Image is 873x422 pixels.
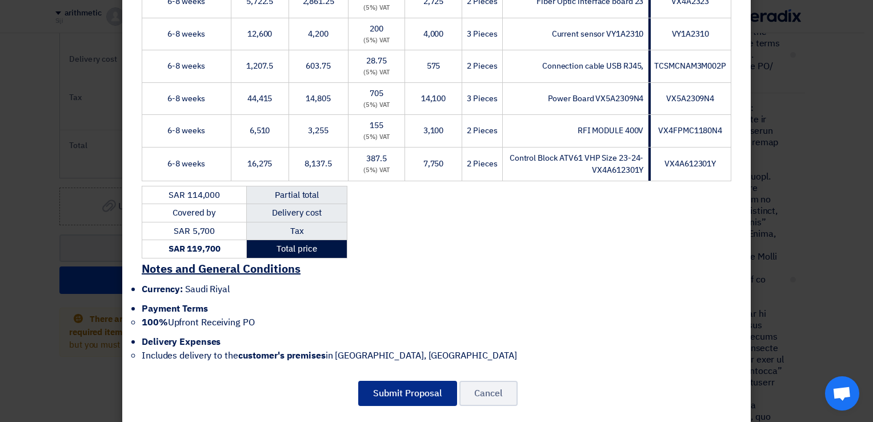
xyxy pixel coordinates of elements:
[167,28,205,40] span: 6-8 weeks
[370,120,383,132] span: 155
[353,101,400,110] div: (5%) VAT
[427,60,440,72] span: 575
[578,125,644,137] span: RFI MODULE 400V
[247,28,272,40] span: 12,600
[423,125,444,137] span: 3,100
[142,282,183,296] span: Currency:
[421,93,446,105] span: 14,100
[510,152,644,176] span: Control Block ATV61 VHP Size 23-24-VX4A612301Y
[648,147,731,181] td: VX4A612301Y
[308,28,329,40] span: 4,200
[247,93,272,105] span: 44,415
[423,158,444,170] span: 7,750
[142,349,708,363] li: Includes delivery to the in [GEOGRAPHIC_DATA], [GEOGRAPHIC_DATA]
[306,93,330,105] span: 14,805
[142,316,255,329] span: Upfront Receiving PO
[142,260,301,277] u: Notes and General Conditions
[353,36,400,46] div: (5%) VAT
[250,125,270,137] span: 6,510
[366,55,387,67] span: 28.75
[173,206,216,219] span: Covered by
[247,186,347,204] td: Partial total
[459,381,518,406] button: Cancel
[247,240,347,258] td: Total price
[370,23,383,35] span: 200
[467,93,497,105] span: 3 Pieces
[366,153,387,165] span: 387.5
[423,28,444,40] span: 4,000
[467,125,497,137] span: 2 Pieces
[167,158,205,170] span: 6-8 weeks
[238,349,326,363] strong: customer's premises
[648,82,731,115] td: VX5A2309N4
[167,60,205,72] span: 6-8 weeks
[305,158,331,170] span: 8,137.5
[308,125,329,137] span: 3,255
[167,93,205,105] span: 6-8 weeks
[142,302,208,316] span: Payment Terms
[353,166,400,176] div: (5%) VAT
[185,282,230,296] span: Saudi Riyal
[142,316,168,329] strong: 100%
[548,93,644,105] span: Power Board VX5A2309N4
[169,242,221,255] strong: SAR 119,700
[353,3,400,13] div: (5%) VAT
[353,68,400,78] div: (5%) VAT
[648,50,731,83] td: TCSMCNAM3M002P
[552,28,644,40] span: Current sensor VY1A2310
[247,204,347,222] td: Delivery cost
[306,60,330,72] span: 603.75
[825,376,859,411] a: Open chat
[353,133,400,142] div: (5%) VAT
[142,335,221,349] span: Delivery Expenses
[542,60,643,72] span: Connection cable USB RJ45,
[467,60,497,72] span: 2 Pieces
[648,18,731,50] td: VY1A2310
[358,381,457,406] button: Submit Proposal
[142,186,247,204] td: SAR 114,000
[467,158,497,170] span: 2 Pieces
[648,115,731,148] td: VX4FPMC1180N4
[174,225,215,237] span: SAR 5,700
[370,87,383,99] span: 705
[467,28,497,40] span: 3 Pieces
[167,125,205,137] span: 6-8 weeks
[246,60,273,72] span: 1,207.5
[247,158,272,170] span: 16,275
[247,222,347,240] td: Tax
